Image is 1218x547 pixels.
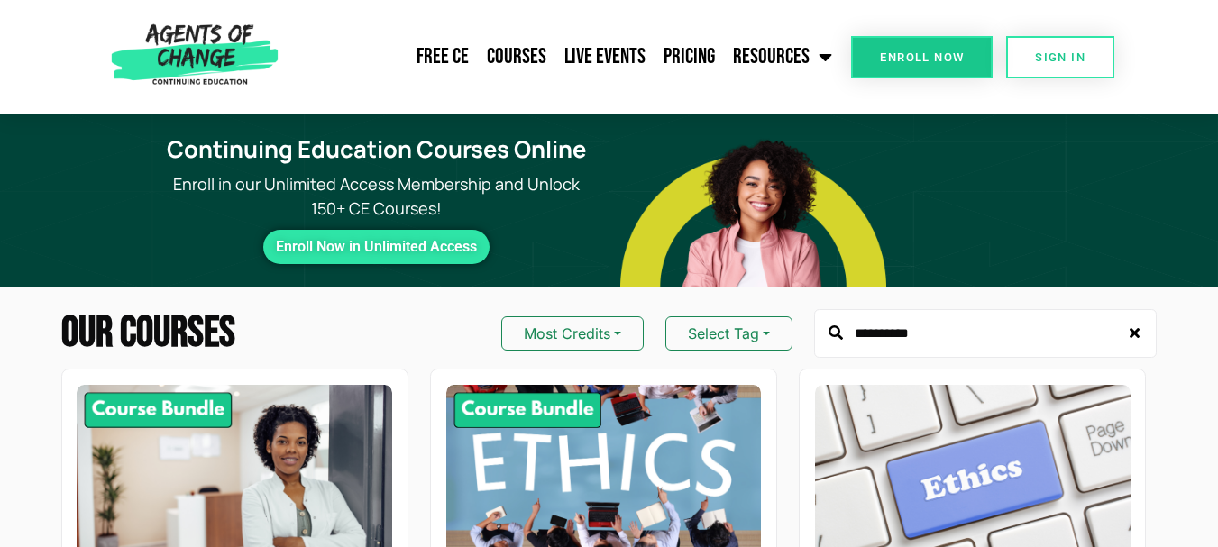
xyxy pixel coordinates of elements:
[276,242,477,251] span: Enroll Now in Unlimited Access
[408,34,478,79] a: Free CE
[880,51,964,63] span: Enroll Now
[665,316,792,351] button: Select Tag
[478,34,555,79] a: Courses
[724,34,841,79] a: Resources
[286,34,842,79] nav: Menu
[1035,51,1085,63] span: SIGN IN
[263,230,490,264] a: Enroll Now in Unlimited Access
[501,316,644,351] button: Most Credits
[1006,36,1114,78] a: SIGN IN
[143,172,609,221] p: Enroll in our Unlimited Access Membership and Unlock 150+ CE Courses!
[655,34,724,79] a: Pricing
[61,312,235,355] h2: Our Courses
[555,34,655,79] a: Live Events
[851,36,993,78] a: Enroll Now
[154,136,599,164] h1: Continuing Education Courses Online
